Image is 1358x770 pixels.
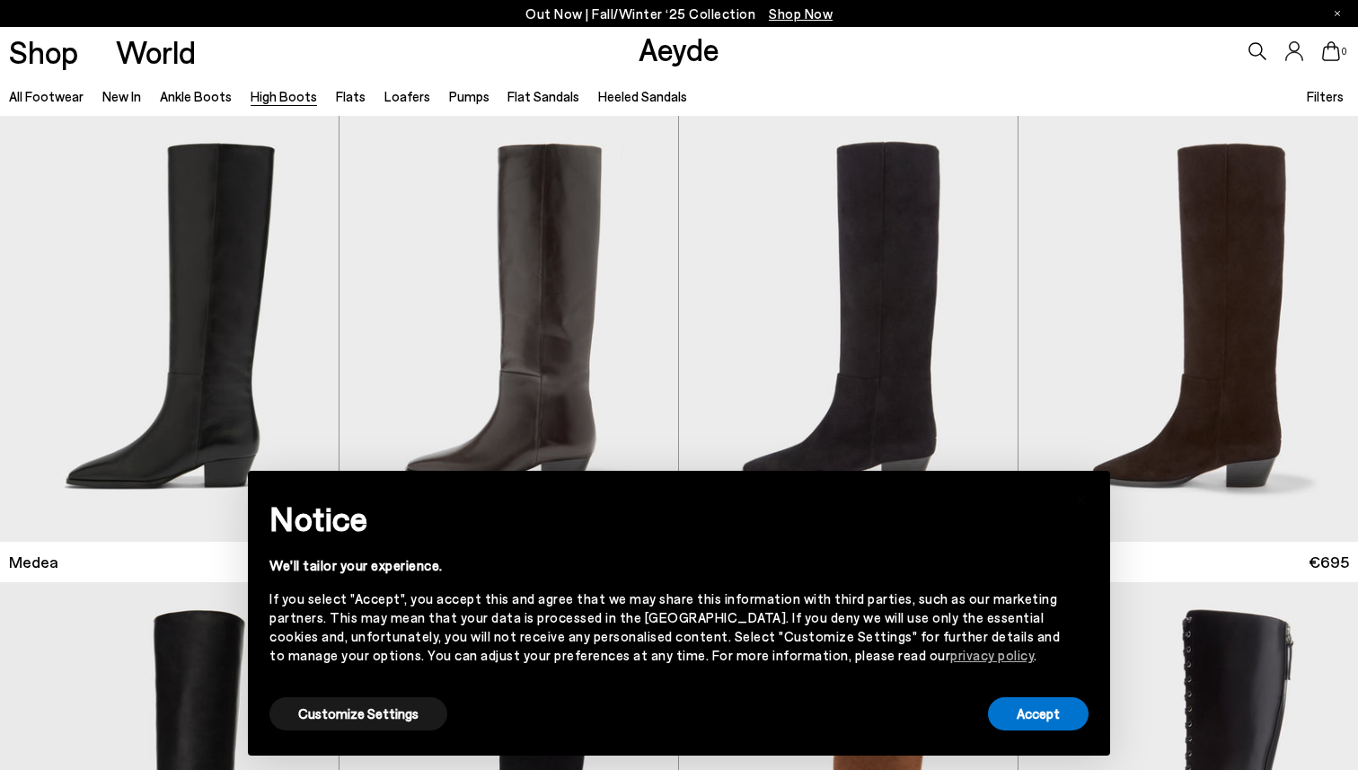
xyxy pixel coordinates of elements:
[269,556,1060,575] div: We'll tailor your experience.
[1060,476,1103,519] button: Close this notice
[988,697,1089,730] button: Accept
[269,589,1060,665] div: If you select "Accept", you accept this and agree that we may share this information with third p...
[1075,484,1088,510] span: ×
[269,697,447,730] button: Customize Settings
[269,495,1060,542] h2: Notice
[950,647,1034,663] a: privacy policy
